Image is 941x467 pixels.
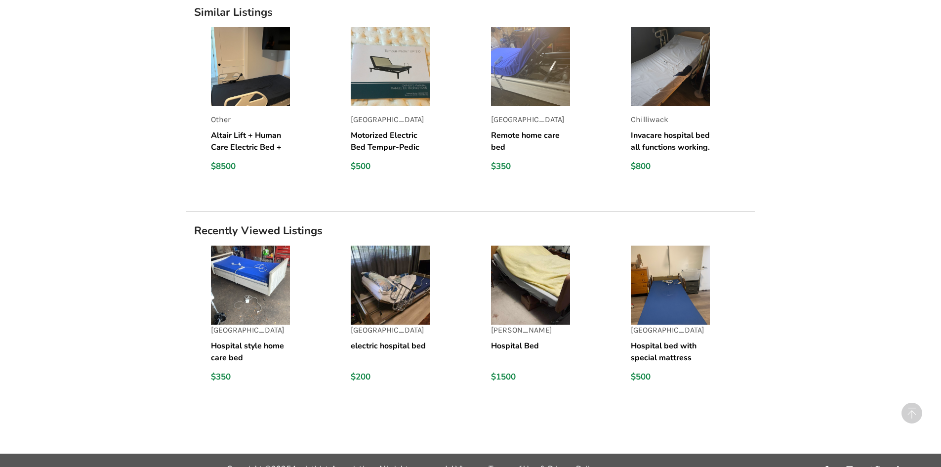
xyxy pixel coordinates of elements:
p: [GEOGRAPHIC_DATA] [631,325,710,336]
img: listing [631,27,710,106]
p: [GEOGRAPHIC_DATA] [351,114,430,126]
a: listing[GEOGRAPHIC_DATA]Motorized Electric Bed Tempur-Pedic Classic Lift 2.0$500 [351,27,475,180]
img: listing [351,27,430,106]
img: listing [491,246,570,325]
p: [GEOGRAPHIC_DATA] [211,325,290,336]
h5: Hospital style home care bed [211,340,290,364]
h5: Altair Lift + Human Care Electric Bed + ROHO Mattress – Like New (~$30K Paid) – Bundle or Individ... [211,129,290,153]
div: $800 [631,161,710,172]
div: $350 [211,372,290,382]
p: [GEOGRAPHIC_DATA] [351,325,430,336]
p: Other [211,114,290,126]
h5: Remote home care bed [491,129,570,153]
h5: Hospital bed with special mattress [631,340,710,364]
h5: Motorized Electric Bed Tempur-Pedic Classic Lift 2.0 [351,129,430,153]
h1: Similar Listings [186,5,755,19]
div: $8500 [211,161,290,172]
div: $500 [351,161,430,172]
p: Chilliwack [631,114,710,126]
a: listing[GEOGRAPHIC_DATA]Hospital bed with special mattress$500 [631,246,755,398]
a: listingOtherAltair Lift + Human Care Electric Bed + ROHO Mattress – Like New (~$30K Paid) – Bundl... [211,27,335,180]
div: $1500 [491,372,570,382]
a: listing[PERSON_NAME]Hospital Bed$1500 [491,246,615,398]
div: $350 [491,161,570,172]
a: listing[GEOGRAPHIC_DATA]Hospital style home care bed$350 [211,246,335,398]
p: [GEOGRAPHIC_DATA] [491,114,570,126]
h5: electric hospital bed [351,340,430,364]
div: $500 [631,372,710,382]
h1: Recently Viewed Listings [186,224,755,238]
a: listingChilliwackInvacare hospital bed all functions working. Good condition.$800 [631,27,755,180]
img: listing [491,27,570,106]
h5: Hospital Bed [491,340,570,364]
p: [PERSON_NAME] [491,325,570,336]
img: listing [351,246,430,325]
a: listing[GEOGRAPHIC_DATA]Remote home care bed$350 [491,27,615,180]
h5: Invacare hospital bed all functions working. Good condition. [631,129,710,153]
img: listing [211,27,290,106]
img: listing [631,246,710,325]
a: listing[GEOGRAPHIC_DATA]electric hospital bed$200 [351,246,475,398]
div: $200 [351,372,430,382]
img: listing [211,246,290,325]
